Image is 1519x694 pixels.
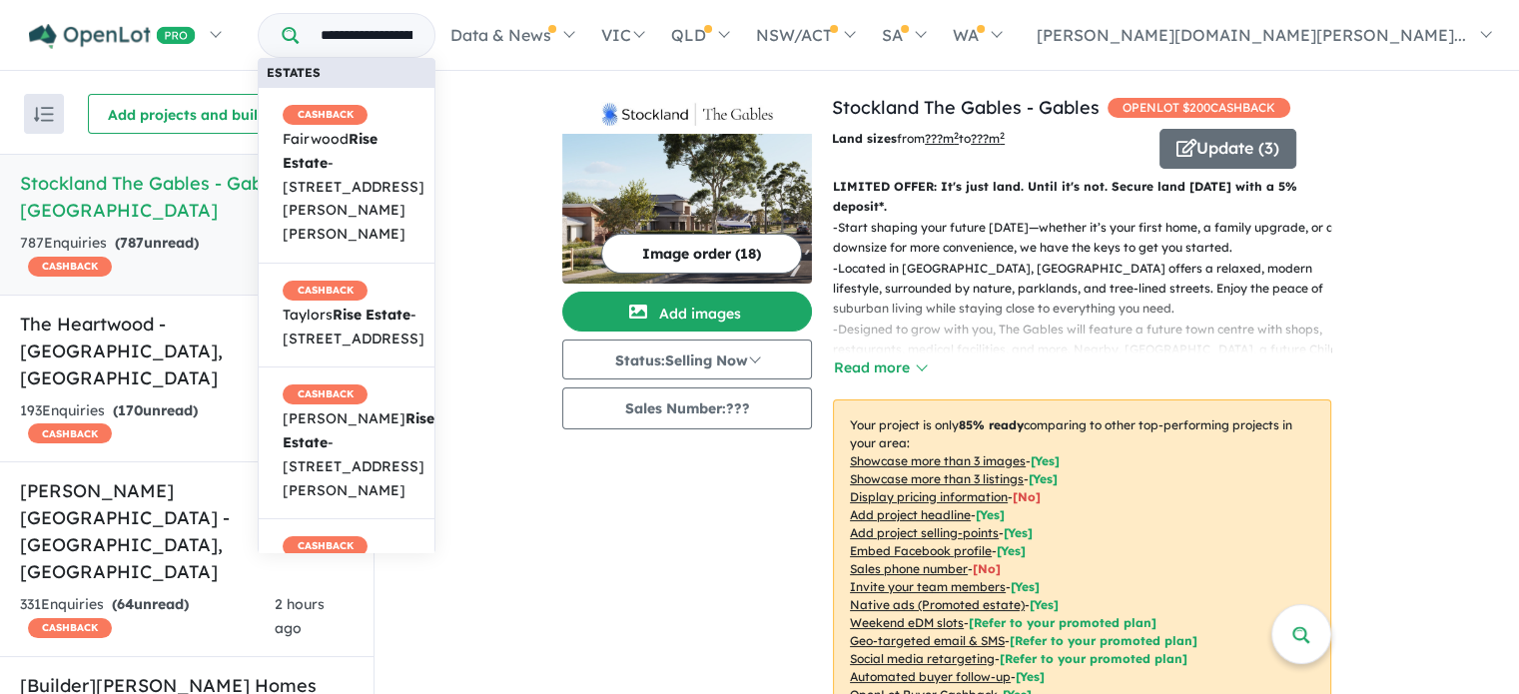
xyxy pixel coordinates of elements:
[120,234,144,252] span: 787
[28,257,112,277] span: CASHBACK
[28,618,112,638] span: CASHBACK
[562,387,812,429] button: Sales Number:???
[1011,579,1040,594] span: [ Yes ]
[333,306,362,324] strong: Rise
[850,651,995,666] u: Social media retargeting
[562,292,812,332] button: Add images
[850,471,1024,486] u: Showcase more than 3 listings
[969,615,1156,630] span: [Refer to your promoted plan]
[832,96,1100,119] a: Stockland The Gables - Gables
[971,131,1005,146] u: ???m
[28,423,112,443] span: CASHBACK
[850,669,1011,684] u: Automated buyer follow-up
[1000,130,1005,141] sup: 2
[562,94,812,284] a: Stockland The Gables - Gables LogoStockland The Gables - Gables
[850,489,1008,504] u: Display pricing information
[20,399,283,447] div: 193 Enquir ies
[283,104,424,247] span: Fairwood - [STREET_ADDRESS][PERSON_NAME][PERSON_NAME]
[562,340,812,379] button: Status:Selling Now
[113,401,198,419] strong: ( unread)
[833,259,1347,320] p: - Located in [GEOGRAPHIC_DATA], [GEOGRAPHIC_DATA] offers a relaxed, modern lifestyle, surrounded ...
[258,87,435,264] a: CASHBACKFairwoodRise Estate- [STREET_ADDRESS][PERSON_NAME][PERSON_NAME]
[973,561,1001,576] span: [ No ]
[275,595,325,637] span: 2 hours ago
[1108,98,1290,118] span: OPENLOT $ 200 CASHBACK
[115,234,199,252] strong: ( unread)
[925,131,959,146] u: ??? m
[850,507,971,522] u: Add project headline
[1013,489,1041,504] span: [ No ]
[20,593,275,641] div: 331 Enquir ies
[959,417,1024,432] b: 85 % ready
[283,536,368,556] span: CASHBACK
[1004,525,1033,540] span: [ Yes ]
[850,561,968,576] u: Sales phone number
[1159,129,1296,169] button: Update (3)
[1000,651,1187,666] span: [Refer to your promoted plan]
[832,131,897,146] b: Land sizes
[833,320,1347,401] p: - Designed to grow with you, The Gables will feature a future town centre with shops, restaurants...
[1016,669,1045,684] span: [Yes]
[118,401,143,419] span: 170
[562,134,812,284] img: Stockland The Gables - Gables
[88,94,308,134] button: Add projects and builders
[959,131,1005,146] span: to
[303,14,430,57] input: Try estate name, suburb, builder or developer
[850,525,999,540] u: Add project selling-points
[283,281,368,301] span: CASHBACK
[20,311,354,391] h5: The Heartwood - [GEOGRAPHIC_DATA] , [GEOGRAPHIC_DATA]
[850,579,1006,594] u: Invite your team members
[850,453,1026,468] u: Showcase more than 3 images
[349,130,378,148] strong: Rise
[1030,597,1059,612] span: [Yes]
[258,366,435,519] a: CASHBACK[PERSON_NAME]Rise Estate- [STREET_ADDRESS][PERSON_NAME]
[850,633,1005,648] u: Geo-targeted email & SMS
[283,105,368,125] span: CASHBACK
[283,154,328,172] strong: Estate
[833,218,1347,259] p: - Start shaping your future [DATE]—whether it’s your first home, a family upgrade, or a downsize ...
[112,595,189,613] strong: ( unread)
[850,615,964,630] u: Weekend eDM slots
[34,107,54,122] img: sort.svg
[833,356,927,379] button: Read more
[117,595,134,613] span: 64
[1010,633,1197,648] span: [Refer to your promoted plan]
[850,597,1025,612] u: Native ads (Promoted estate)
[997,543,1026,558] span: [ Yes ]
[1031,453,1060,468] span: [ Yes ]
[570,102,804,126] img: Stockland The Gables - Gables Logo
[976,507,1005,522] span: [ Yes ]
[283,433,328,451] strong: Estate
[267,65,321,80] b: Estates
[258,518,435,623] a: CASHBACKEvergreenRise Estate[STREET_ADDRESS]
[258,263,435,367] a: CASHBACKTaylorsRise Estate- [STREET_ADDRESS]
[833,177,1331,218] p: LIMITED OFFER: It's just land. Until it's not. Secure land [DATE] with a 5% deposit*.
[20,170,354,224] h5: Stockland The Gables - Gables , [GEOGRAPHIC_DATA]
[20,477,354,585] h5: [PERSON_NAME][GEOGRAPHIC_DATA] - [GEOGRAPHIC_DATA] , [GEOGRAPHIC_DATA]
[283,383,434,502] span: [PERSON_NAME] - [STREET_ADDRESS][PERSON_NAME]
[1037,25,1466,45] span: [PERSON_NAME][DOMAIN_NAME][PERSON_NAME]...
[20,232,283,280] div: 787 Enquir ies
[1029,471,1058,486] span: [ Yes ]
[832,129,1144,149] p: from
[954,130,959,141] sup: 2
[283,384,368,404] span: CASHBACK
[283,280,424,350] span: Taylors - [STREET_ADDRESS]
[405,409,434,427] strong: Rise
[283,535,469,606] span: Evergreen [STREET_ADDRESS]
[366,306,410,324] strong: Estate
[29,24,196,49] img: Openlot PRO Logo White
[850,543,992,558] u: Embed Facebook profile
[601,234,802,274] button: Image order (18)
